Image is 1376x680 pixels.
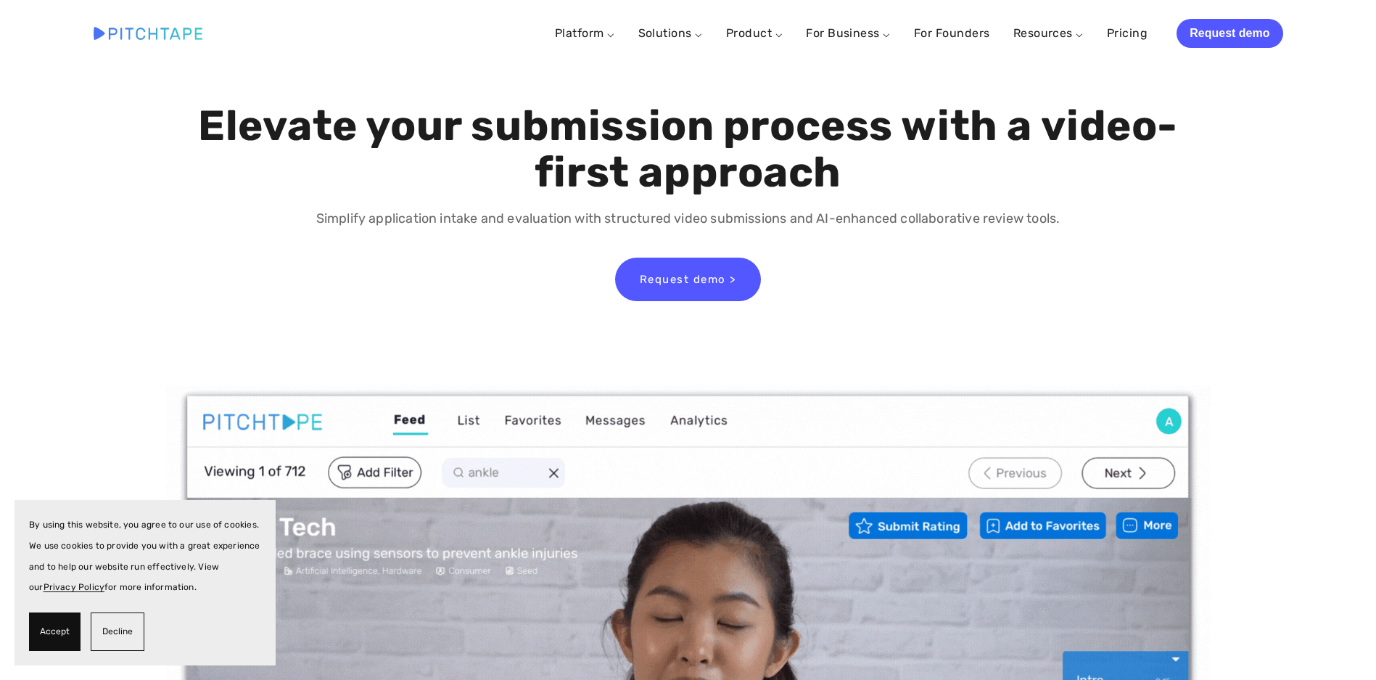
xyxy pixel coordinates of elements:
[1177,19,1282,48] a: Request demo
[1107,20,1148,46] a: Pricing
[1013,26,1084,40] a: Resources ⌵
[102,621,133,642] span: Decline
[555,26,615,40] a: Platform ⌵
[44,582,105,592] a: Privacy Policy
[638,26,703,40] a: Solutions ⌵
[615,258,761,301] a: Request demo >
[94,27,202,39] img: Pitchtape | Video Submission Management Software
[91,613,144,651] button: Decline
[726,26,783,40] a: Product ⌵
[914,20,990,46] a: For Founders
[806,26,891,40] a: For Business ⌵
[29,515,261,598] p: By using this website, you agree to our use of cookies. We use cookies to provide you with a grea...
[194,103,1182,196] h1: Elevate your submission process with a video-first approach
[40,621,70,642] span: Accept
[29,613,81,651] button: Accept
[15,500,276,665] section: Cookie banner
[194,208,1182,229] p: Simplify application intake and evaluation with structured video submissions and AI-enhanced coll...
